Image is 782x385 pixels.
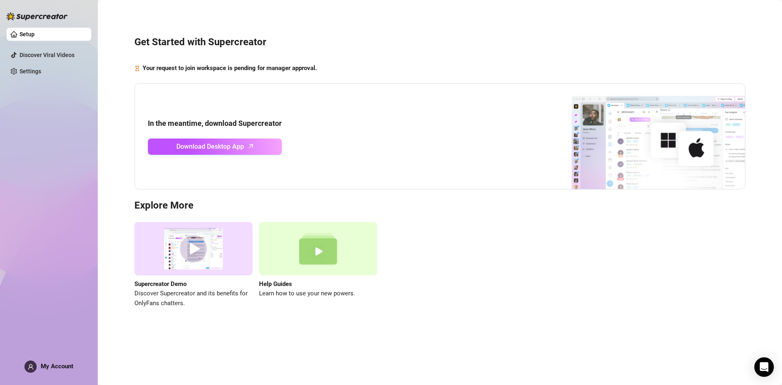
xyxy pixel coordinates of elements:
a: Setup [20,31,35,37]
strong: Supercreator Demo [134,280,187,288]
img: help guides [259,222,377,275]
span: user [28,364,34,370]
img: supercreator demo [134,222,253,275]
a: Supercreator DemoDiscover Supercreator and its benefits for OnlyFans chatters. [134,222,253,308]
div: Open Intercom Messenger [754,357,774,377]
span: Download Desktop App [176,141,244,152]
strong: In the meantime, download Supercreator [148,119,282,128]
a: Help GuidesLearn how to use your new powers. [259,222,377,308]
span: hourglass [134,64,140,73]
span: Discover Supercreator and its benefits for OnlyFans chatters. [134,289,253,308]
img: logo-BBDzfeDw.svg [7,12,68,20]
h3: Explore More [134,199,745,212]
a: Discover Viral Videos [20,52,75,58]
span: arrow-up [246,141,256,151]
img: download app [541,84,745,189]
h3: Get Started with Supercreator [134,36,745,49]
a: Settings [20,68,41,75]
strong: Help Guides [259,280,292,288]
span: My Account [41,363,73,370]
strong: Your request to join workspace is pending for manager approval. [143,64,317,72]
a: Download Desktop Apparrow-up [148,139,282,155]
span: Learn how to use your new powers. [259,289,377,299]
